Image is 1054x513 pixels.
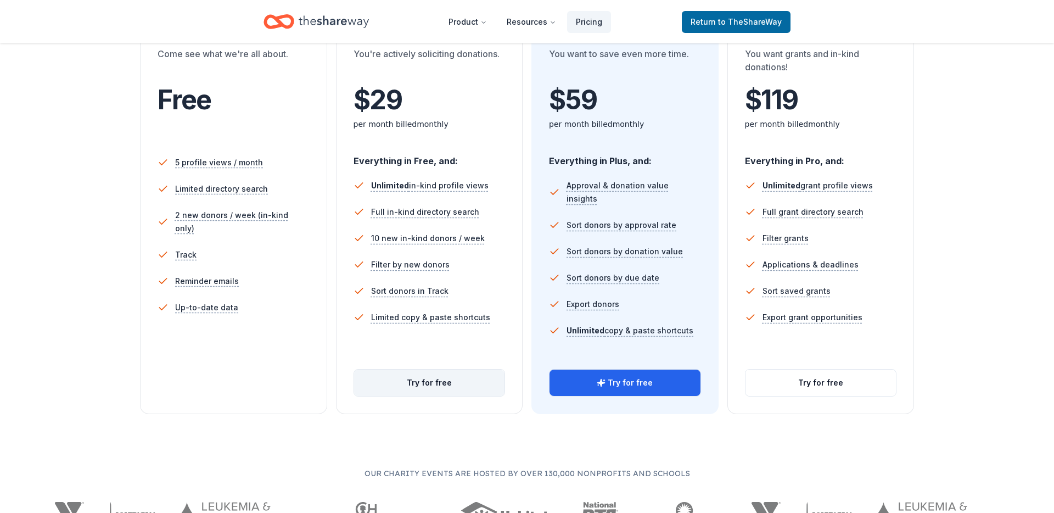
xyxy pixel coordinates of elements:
div: per month billed monthly [549,118,701,131]
span: Unlimited [763,181,800,190]
div: You want to save even more time. [549,47,701,78]
span: 10 new in-kind donors / week [371,232,485,245]
span: Filter by new donors [371,258,450,271]
span: Free [158,83,211,116]
span: $ 119 [745,85,798,115]
span: in-kind profile views [371,181,489,190]
p: Our charity events are hosted by over 130,000 nonprofits and schools [44,467,1010,480]
span: Sort donors by approval rate [567,219,676,232]
button: Product [440,11,496,33]
span: 5 profile views / month [175,156,263,169]
a: Pricing [567,11,611,33]
span: grant profile views [763,181,873,190]
span: to TheShareWay [718,17,782,26]
span: Full in-kind directory search [371,205,479,219]
nav: Main [440,9,611,35]
span: Limited directory search [175,182,268,196]
span: 2 new donors / week (in-kind only) [175,209,310,235]
span: Sort donors by due date [567,271,659,285]
span: Full grant directory search [763,205,864,219]
div: Everything in Plus, and: [549,145,701,168]
button: Try for free [745,370,896,396]
span: $ 59 [549,85,597,115]
button: Try for free [550,370,700,396]
span: Track [175,248,197,261]
div: Come see what we're all about. [158,47,310,78]
span: Reminder emails [175,275,239,288]
div: Everything in Free, and: [354,145,506,168]
span: Unlimited [567,326,604,335]
span: Sort donors in Track [371,285,448,298]
span: Filter grants [763,232,809,245]
span: Export grant opportunities [763,311,862,324]
span: Applications & deadlines [763,258,859,271]
span: Return [691,15,782,29]
button: Try for free [354,370,505,396]
span: copy & paste shortcuts [567,326,693,335]
span: Sort donors by donation value [567,245,683,258]
span: Sort saved grants [763,285,831,298]
a: Home [263,9,369,35]
span: $ 29 [354,85,402,115]
span: Export donors [567,298,619,311]
a: Returnto TheShareWay [682,11,790,33]
span: Up-to-date data [175,301,238,314]
div: You're actively soliciting donations. [354,47,506,78]
button: Resources [498,11,565,33]
div: per month billed monthly [354,118,506,131]
div: Everything in Pro, and: [745,145,897,168]
div: You want grants and in-kind donations! [745,47,897,78]
span: Unlimited [371,181,409,190]
div: per month billed monthly [745,118,897,131]
span: Limited copy & paste shortcuts [371,311,490,324]
span: Approval & donation value insights [567,179,701,205]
